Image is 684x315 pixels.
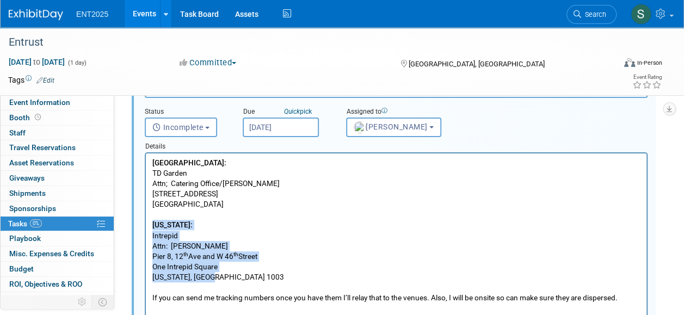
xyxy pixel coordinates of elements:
[67,59,87,66] span: (1 day)
[9,113,43,122] span: Booth
[631,4,651,24] img: Stephanie Silva
[145,118,217,137] button: Incomplete
[346,107,460,118] div: Assigned to
[92,295,114,309] td: Toggle Event Tabs
[1,95,114,110] a: Event Information
[9,128,26,137] span: Staff
[1,126,114,140] a: Staff
[152,123,204,132] span: Incomplete
[8,75,54,85] td: Tags
[409,60,545,68] span: [GEOGRAPHIC_DATA], [GEOGRAPHIC_DATA]
[1,171,114,186] a: Giveaways
[1,110,114,125] a: Booth
[243,107,330,118] div: Due
[30,219,42,227] span: 0%
[32,58,42,66] span: to
[8,219,42,228] span: Tasks
[9,9,63,20] img: ExhibitDay
[9,295,53,304] span: Attachments
[145,137,648,152] div: Details
[566,5,617,24] a: Search
[9,98,70,107] span: Event Information
[1,201,114,216] a: Sponsorships
[1,186,114,201] a: Shipments
[282,107,314,116] a: Quickpick
[284,108,300,115] i: Quick
[9,234,41,243] span: Playbook
[9,280,82,288] span: ROI, Objectives & ROO
[1,217,114,231] a: Tasks0%
[581,10,606,18] span: Search
[5,33,606,52] div: Entrust
[9,204,56,213] span: Sponsorships
[567,57,662,73] div: Event Format
[243,118,319,137] input: Due Date
[36,77,54,84] a: Edit
[632,75,662,80] div: Event Rating
[9,264,34,273] span: Budget
[145,107,226,118] div: Status
[33,113,43,121] span: Booth not reserved yet
[9,189,46,197] span: Shipments
[176,57,241,69] button: Committed
[1,292,114,307] a: Attachments
[346,118,441,137] button: [PERSON_NAME]
[1,277,114,292] a: ROI, Objectives & ROO
[1,140,114,155] a: Travel Reservations
[354,122,428,131] span: [PERSON_NAME]
[1,246,114,261] a: Misc. Expenses & Credits
[73,295,92,309] td: Personalize Event Tab Strip
[1,262,114,276] a: Budget
[1,231,114,246] a: Playbook
[9,158,74,167] span: Asset Reservations
[8,57,65,67] span: [DATE] [DATE]
[9,143,76,152] span: Travel Reservations
[624,58,635,67] img: Format-Inperson.png
[9,174,45,182] span: Giveaways
[1,156,114,170] a: Asset Reservations
[637,59,662,67] div: In-Person
[76,10,108,18] span: ENT2025
[9,249,94,258] span: Misc. Expenses & Credits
